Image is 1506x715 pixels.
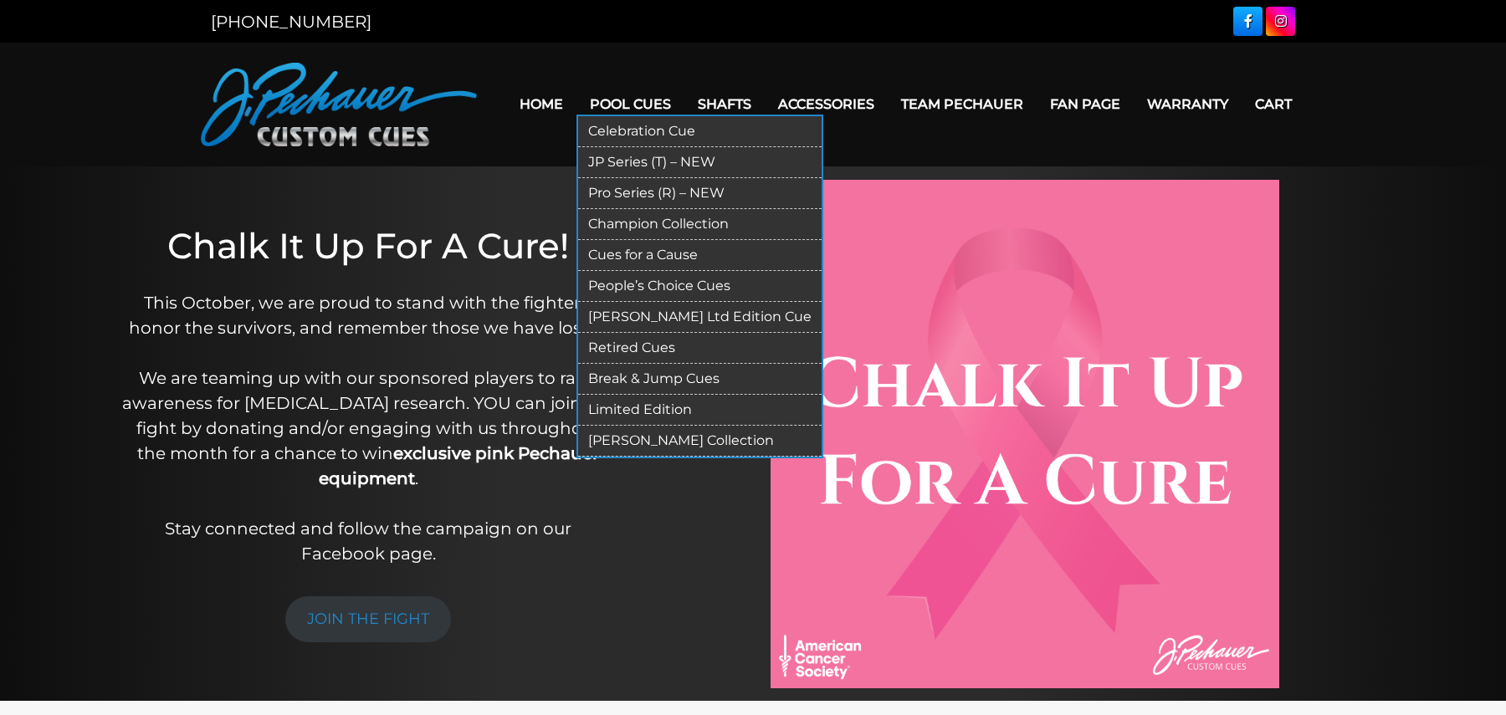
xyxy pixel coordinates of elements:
a: Accessories [765,83,888,125]
a: [PERSON_NAME] Ltd Edition Cue [578,302,822,333]
a: Break & Jump Cues [578,364,822,395]
a: Fan Page [1037,83,1134,125]
a: Cart [1242,83,1305,125]
h1: Chalk It Up For A Cure! [121,225,615,267]
a: Champion Collection [578,209,822,240]
a: Pool Cues [576,83,684,125]
a: People’s Choice Cues [578,271,822,302]
a: [PERSON_NAME] Collection [578,426,822,457]
a: Limited Edition [578,395,822,426]
a: JOIN THE FIGHT [285,596,451,642]
strong: exclusive pink Pechauer equipment [319,443,600,488]
a: JP Series (T) – NEW [578,147,822,178]
a: [PHONE_NUMBER] [211,12,371,32]
a: Shafts [684,83,765,125]
a: Team Pechauer [888,83,1037,125]
img: Pechauer Custom Cues [201,63,477,146]
a: Cues for a Cause [578,240,822,271]
a: Celebration Cue [578,116,822,147]
p: This October, we are proud to stand with the fighters, honor the survivors, and remember those we... [121,290,615,566]
a: Home [506,83,576,125]
a: Warranty [1134,83,1242,125]
a: Retired Cues [578,333,822,364]
a: Pro Series (R) – NEW [578,178,822,209]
